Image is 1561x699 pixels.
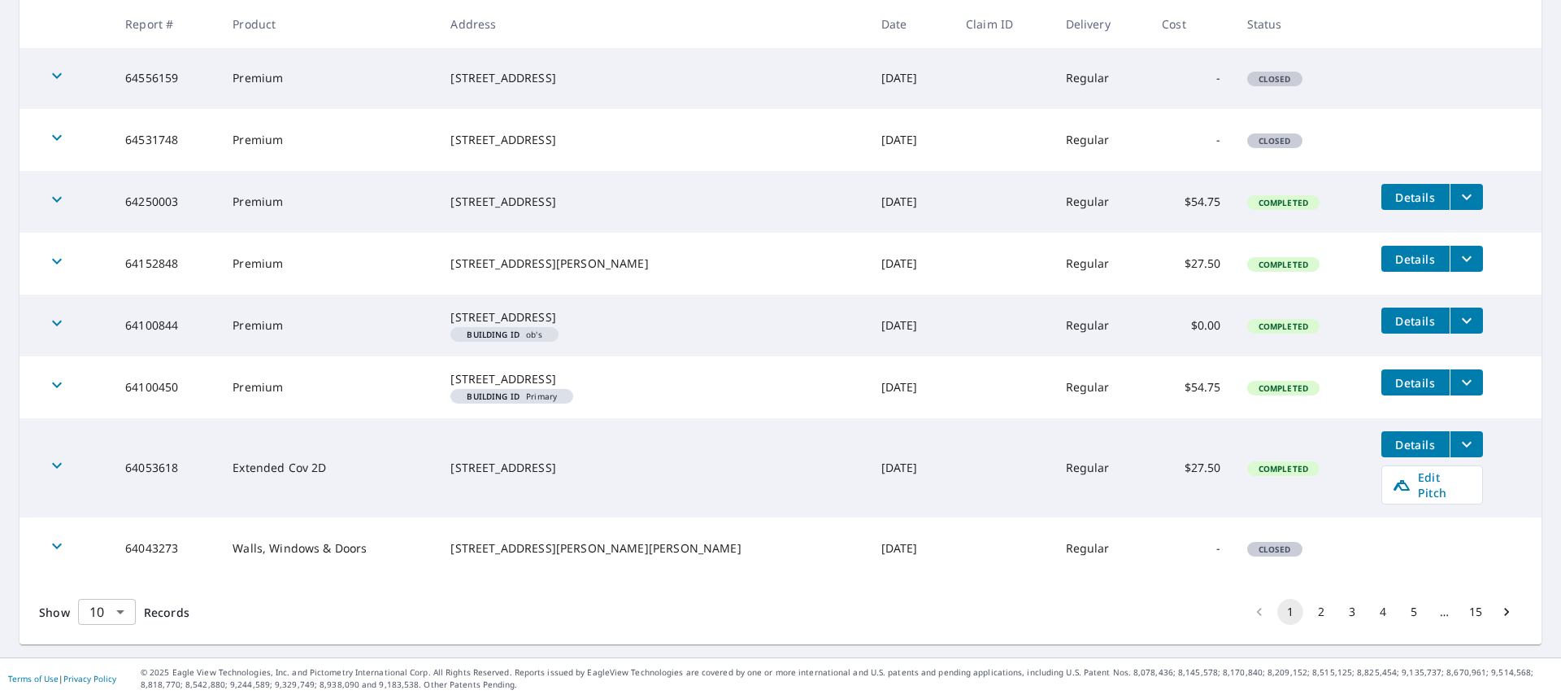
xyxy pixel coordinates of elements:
[1249,135,1301,146] span: Closed
[457,392,567,400] span: Primary
[868,109,954,171] td: [DATE]
[112,418,220,518] td: 64053618
[144,605,189,620] span: Records
[112,518,220,579] td: 64043273
[78,599,136,625] div: Show 10 records
[1149,295,1234,356] td: $0.00
[1149,109,1234,171] td: -
[1391,375,1440,391] span: Details
[220,47,437,109] td: Premium
[1381,431,1450,457] button: detailsBtn-64053618
[112,356,220,418] td: 64100450
[868,47,954,109] td: [DATE]
[868,233,954,295] td: [DATE]
[1149,356,1234,418] td: $54.75
[1450,431,1483,457] button: filesDropdownBtn-64053618
[1450,369,1483,395] button: filesDropdownBtn-64100450
[1381,246,1450,272] button: detailsBtn-64152848
[1391,251,1440,267] span: Details
[1308,599,1334,625] button: Go to page 2
[112,295,220,356] td: 64100844
[450,132,854,148] div: [STREET_ADDRESS]
[141,666,1553,691] p: © 2025 Eagle View Technologies, Inc. and Pictometry International Corp. All Rights Reserved. Repo...
[450,540,854,557] div: [STREET_ADDRESS][PERSON_NAME][PERSON_NAME]
[220,171,437,233] td: Premium
[457,330,551,339] span: ob's
[1053,171,1150,233] td: Regular
[1450,308,1483,334] button: filesDropdownBtn-64100844
[868,518,954,579] td: [DATE]
[1149,518,1234,579] td: -
[1494,599,1520,625] button: Go to next page
[112,233,220,295] td: 64152848
[1053,418,1150,518] td: Regular
[8,673,59,684] a: Terms of Use
[1450,246,1483,272] button: filesDropdownBtn-64152848
[450,256,854,272] div: [STREET_ADDRESS][PERSON_NAME]
[1339,599,1365,625] button: Go to page 3
[1370,599,1396,625] button: Go to page 4
[1463,599,1489,625] button: Go to page 15
[868,356,954,418] td: [DATE]
[112,47,220,109] td: 64556159
[1149,47,1234,109] td: -
[220,233,437,295] td: Premium
[1053,233,1150,295] td: Regular
[220,418,437,518] td: Extended Cov 2D
[1249,463,1318,474] span: Completed
[1249,544,1301,555] span: Closed
[1401,599,1427,625] button: Go to page 5
[112,109,220,171] td: 64531748
[1149,171,1234,233] td: $54.75
[39,605,70,620] span: Show
[1053,518,1150,579] td: Regular
[1381,308,1450,334] button: detailsBtn-64100844
[868,418,954,518] td: [DATE]
[1450,184,1483,210] button: filesDropdownBtn-64250003
[467,330,520,339] em: Building ID
[450,70,854,86] div: [STREET_ADDRESS]
[1391,437,1440,452] span: Details
[1381,369,1450,395] button: detailsBtn-64100450
[450,309,854,325] div: [STREET_ADDRESS]
[1053,47,1150,109] td: Regular
[1381,184,1450,210] button: detailsBtn-64250003
[1149,233,1234,295] td: $27.50
[1149,418,1234,518] td: $27.50
[1391,190,1440,205] span: Details
[1392,470,1472,500] span: Edit Pitch
[1249,259,1318,270] span: Completed
[868,171,954,233] td: [DATE]
[1391,313,1440,329] span: Details
[1249,321,1318,332] span: Completed
[868,295,954,356] td: [DATE]
[450,194,854,210] div: [STREET_ADDRESS]
[450,371,854,387] div: [STREET_ADDRESS]
[1053,295,1150,356] td: Regular
[220,518,437,579] td: Walls, Windows & Doors
[220,295,437,356] td: Premium
[1249,382,1318,394] span: Completed
[1381,465,1483,505] a: Edit Pitch
[1432,604,1458,620] div: …
[78,589,136,635] div: 10
[1249,197,1318,208] span: Completed
[1244,599,1522,625] nav: pagination navigation
[467,392,520,400] em: Building ID
[450,460,854,476] div: [STREET_ADDRESS]
[1249,73,1301,85] span: Closed
[1053,356,1150,418] td: Regular
[112,171,220,233] td: 64250003
[220,109,437,171] td: Premium
[1053,109,1150,171] td: Regular
[1277,599,1303,625] button: page 1
[220,356,437,418] td: Premium
[8,674,116,684] p: |
[63,673,116,684] a: Privacy Policy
